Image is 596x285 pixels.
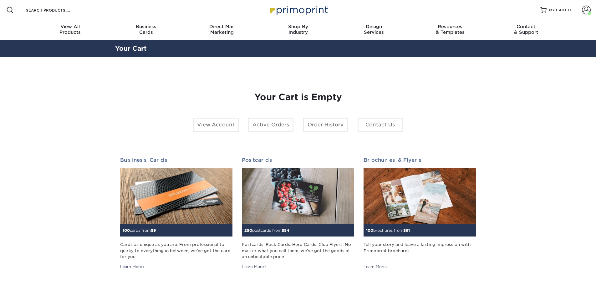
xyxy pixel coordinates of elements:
h2: Business Cards [120,157,232,163]
span: 61 [406,228,410,233]
a: Order History [303,118,348,132]
a: Shop ByIndustry [260,20,336,40]
h1: Your Cart is Empty [120,92,476,103]
div: Cards [108,24,184,35]
a: Postcards 250postcards from$54 Postcards. Rack Cards. Hero Cards. Club Flyers. No matter what you... [242,157,354,270]
div: Postcards. Rack Cards. Hero Cards. Club Flyers. No matter what you call them, we've got the goods... [242,242,354,260]
div: Cards as unique as you are. From professional to quirky to everything in between, we've got the c... [120,242,232,260]
div: & Support [488,24,564,35]
img: Postcards [242,168,354,224]
img: Primoprint [267,3,329,17]
a: Business Cards 100cards from$9 Cards as unique as you are. From professional to quirky to everyth... [120,157,232,270]
span: View All [32,24,108,29]
span: 9 [153,228,156,233]
div: Tell your story and leave a lasting impression with Primoprint brochures. [364,242,476,260]
h2: Brochures & Flyers [364,157,476,163]
span: Resources [412,24,488,29]
a: Your Cart [115,45,147,52]
div: Services [336,24,412,35]
span: 250 [244,228,252,233]
span: $ [403,228,406,233]
a: Direct MailMarketing [184,20,260,40]
div: Learn More [120,264,145,270]
a: Contact Us [358,118,403,132]
span: 100 [366,228,373,233]
a: View Account [193,118,239,132]
img: Business Cards [120,168,232,224]
span: Direct Mail [184,24,260,29]
div: Products [32,24,108,35]
span: $ [151,228,153,233]
span: MY CART [549,8,567,13]
a: BusinessCards [108,20,184,40]
span: 0 [568,8,571,12]
small: cards from [123,228,156,233]
a: View AllProducts [32,20,108,40]
small: postcards from [244,228,289,233]
div: Marketing [184,24,260,35]
a: Active Orders [248,118,293,132]
span: Design [336,24,412,29]
a: DesignServices [336,20,412,40]
img: Brochures & Flyers [364,168,476,224]
a: Contact& Support [488,20,564,40]
span: 54 [284,228,289,233]
span: 100 [123,228,130,233]
input: SEARCH PRODUCTS..... [25,6,86,14]
small: brochures from [366,228,410,233]
span: Business [108,24,184,29]
a: Brochures & Flyers 100brochures from$61 Tell your story and leave a lasting impression with Primo... [364,157,476,270]
div: Learn More [364,264,388,270]
div: Learn More [242,264,267,270]
span: Contact [488,24,564,29]
div: Industry [260,24,336,35]
div: & Templates [412,24,488,35]
h2: Postcards [242,157,354,163]
span: $ [282,228,284,233]
a: Resources& Templates [412,20,488,40]
span: Shop By [260,24,336,29]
